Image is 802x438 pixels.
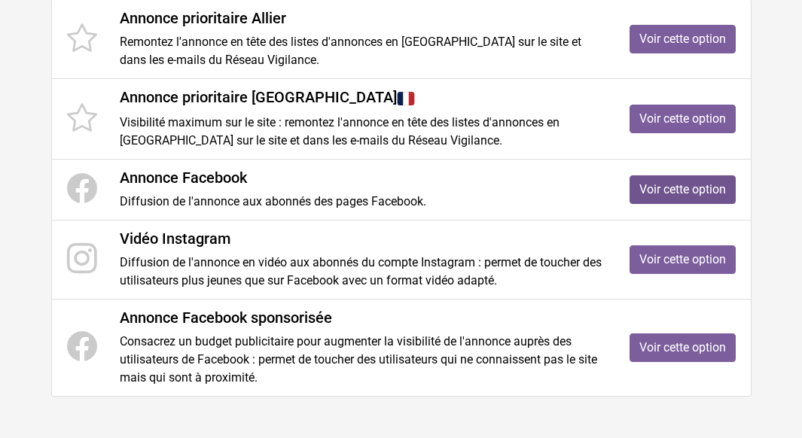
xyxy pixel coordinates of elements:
p: Diffusion de l'annonce en vidéo aux abonnés du compte Instagram : permet de toucher des utilisate... [120,254,607,290]
a: Voir cette option [630,105,736,133]
h4: Annonce Facebook [120,169,607,187]
h4: Annonce prioritaire Allier [120,9,607,27]
p: Visibilité maximum sur le site : remontez l'annonce en tête des listes d'annonces en [GEOGRAPHIC_... [120,114,607,150]
a: Voir cette option [630,25,736,53]
h4: Annonce prioritaire [GEOGRAPHIC_DATA] [120,88,607,108]
img: France [397,90,415,108]
a: Voir cette option [630,245,736,274]
p: Consacrez un budget publicitaire pour augmenter la visibilité de l'annonce auprès des utilisateur... [120,333,607,387]
a: Voir cette option [630,333,736,362]
p: Remontez l'annonce en tête des listes d'annonces en [GEOGRAPHIC_DATA] sur le site et dans les e-m... [120,33,607,69]
h4: Annonce Facebook sponsorisée [120,309,607,327]
p: Diffusion de l'annonce aux abonnés des pages Facebook. [120,193,607,211]
h4: Vidéo Instagram [120,230,607,248]
a: Voir cette option [630,175,736,204]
